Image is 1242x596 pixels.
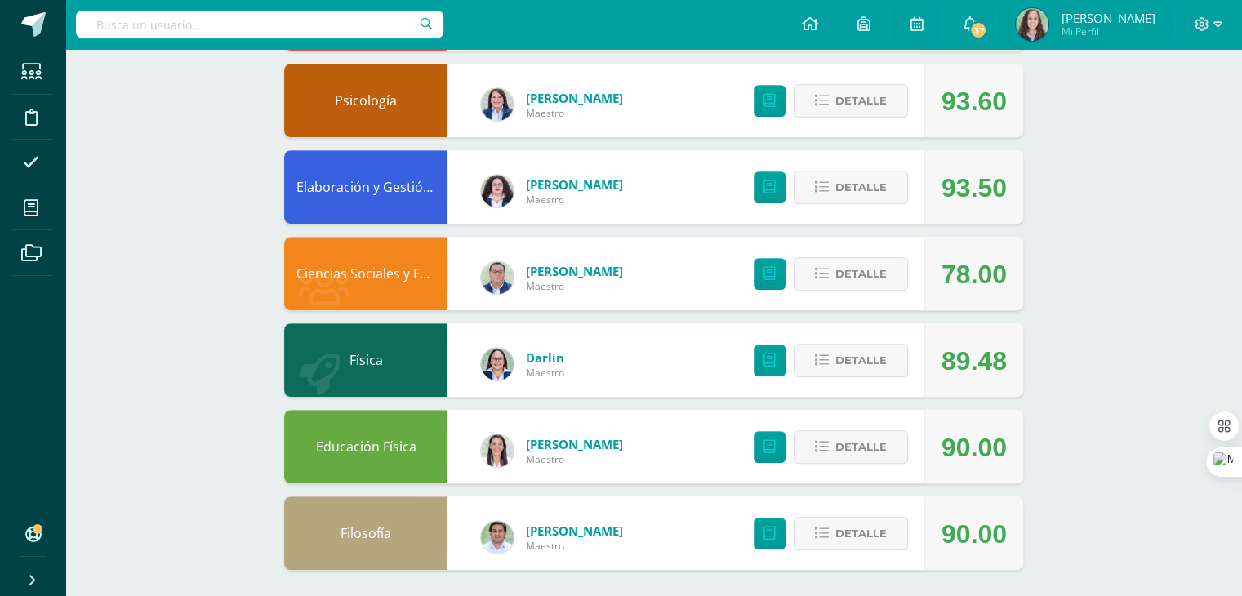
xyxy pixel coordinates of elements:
button: Detalle [794,171,908,204]
div: 93.50 [942,151,1007,225]
span: Detalle [835,172,887,202]
a: [PERSON_NAME] [526,523,623,539]
a: [PERSON_NAME] [526,176,623,193]
div: 90.00 [942,411,1007,484]
img: 571966f00f586896050bf2f129d9ef0a.png [481,348,514,380]
span: Detalle [835,259,887,289]
span: Detalle [835,432,887,462]
img: 68dbb99899dc55733cac1a14d9d2f825.png [481,434,514,467]
img: f767cae2d037801592f2ba1a5db71a2a.png [481,521,514,554]
span: 37 [969,21,987,39]
img: ba02aa29de7e60e5f6614f4096ff8928.png [481,175,514,207]
span: Maestro [526,539,623,553]
div: 78.00 [942,238,1007,311]
button: Detalle [794,517,908,550]
a: [PERSON_NAME] [526,90,623,106]
span: Detalle [835,86,887,116]
span: Maestro [526,452,623,466]
img: 3752133d52f33eb8572d150d85f25ab5.png [1016,8,1048,41]
span: Mi Perfil [1061,24,1155,38]
a: Darlin [526,349,564,366]
a: [PERSON_NAME] [526,436,623,452]
div: Ciencias Sociales y Formación Ciudadana 4 [284,237,447,310]
input: Busca un usuario... [76,11,443,38]
span: Maestro [526,193,623,207]
img: 101204560ce1c1800cde82bcd5e5712f.png [481,88,514,121]
button: Detalle [794,257,908,291]
span: Maestro [526,279,623,293]
img: c1c1b07ef08c5b34f56a5eb7b3c08b85.png [481,261,514,294]
span: Detalle [835,345,887,376]
div: 90.00 [942,497,1007,571]
span: [PERSON_NAME] [1061,10,1155,26]
button: Detalle [794,344,908,377]
div: 89.48 [942,324,1007,398]
button: Detalle [794,430,908,464]
span: Maestro [526,366,564,380]
button: Detalle [794,84,908,118]
span: Detalle [835,518,887,549]
div: 93.60 [942,64,1007,138]
div: Educación Física [284,410,447,483]
a: [PERSON_NAME] [526,263,623,279]
div: Elaboración y Gestión de Proyectos [284,150,447,224]
div: Física [284,323,447,397]
div: Filosofía [284,496,447,570]
div: Psicología [284,64,447,137]
span: Maestro [526,106,623,120]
